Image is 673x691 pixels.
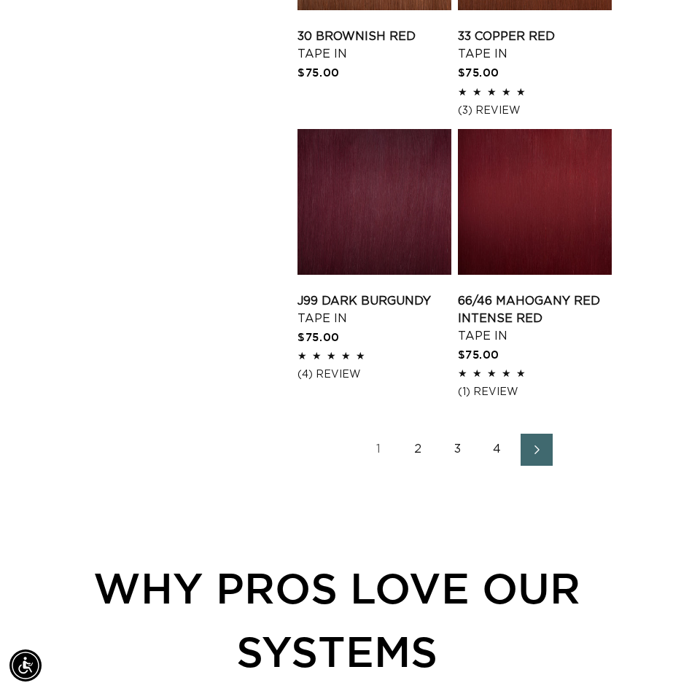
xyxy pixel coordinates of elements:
a: Page 4 [481,434,513,466]
a: Next page [521,434,553,466]
a: Page 2 [402,434,435,466]
a: 30 Brownish Red Tape In [297,28,451,63]
div: Accessibility Menu [9,649,42,682]
nav: Pagination [297,434,617,466]
a: 33 Copper Red Tape In [458,28,612,63]
a: Page 1 [363,434,395,466]
a: J99 Dark Burgundy Tape In [297,292,451,327]
a: 66/46 Mahogany Red Intense Red Tape In [458,292,612,345]
a: Page 3 [442,434,474,466]
div: WHY PROS LOVE OUR SYSTEMS [55,556,617,683]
